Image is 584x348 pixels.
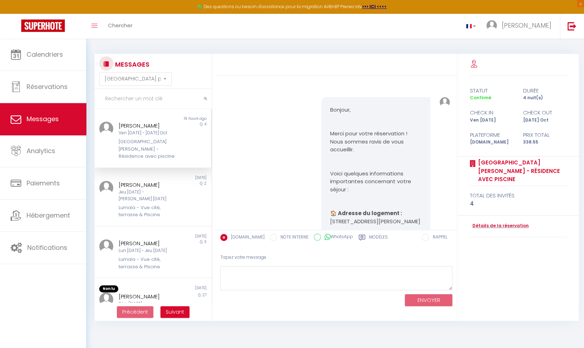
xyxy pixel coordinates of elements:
button: Previous [117,306,153,318]
div: Ven [DATE] - [DATE] Oct [119,130,177,136]
div: Lumaïa - Vue cité, terrasse & Piscine [119,204,177,219]
a: ... [PERSON_NAME] [481,14,560,39]
span: Paiements [27,179,60,187]
strong: 🏠 Adresse du logement : [330,209,402,217]
span: Chercher [108,22,132,29]
span: Réservations [27,82,68,91]
img: ... [440,97,450,107]
img: ... [99,122,113,136]
span: 4 [204,122,206,127]
span: Messages [27,114,59,123]
h3: MESSAGES [113,56,149,72]
div: [PERSON_NAME] [119,292,177,301]
button: Next [160,306,189,318]
span: 27 [203,292,206,298]
a: Chercher [103,14,138,39]
span: Notifications [27,243,67,252]
div: 338.55 [518,139,571,146]
div: Plateforme [465,131,518,139]
div: [PERSON_NAME] [119,181,177,189]
div: [PERSON_NAME] [119,122,177,130]
div: Lumaïa - Vue cité, terrasse & Piscine [119,256,177,270]
a: >>> ICI <<<< [362,4,387,10]
span: [PERSON_NAME] [501,21,551,30]
img: ... [99,181,113,195]
p: Merci pour votre réservation ! Nous sommes ravis de vous accueillir. [330,130,421,154]
img: ... [99,292,113,307]
div: Jeu [DATE] - [PERSON_NAME] [DATE] [119,189,177,202]
span: Hébergement [27,211,70,220]
span: 3 [204,239,206,245]
div: [DOMAIN_NAME] [465,139,518,146]
div: check out [518,108,571,117]
div: check in [465,108,518,117]
div: [DATE] [153,175,211,181]
div: total des invités [470,191,566,200]
a: Détails de la réservation [470,223,528,229]
div: Tapez votre message [220,249,452,266]
a: [GEOGRAPHIC_DATA][PERSON_NAME] - Résidence avec piscine [475,158,566,184]
div: Ven [DATE] [465,117,518,124]
div: Prix total [518,131,571,139]
img: Super Booking [21,19,65,32]
input: Rechercher un mot clé [95,89,212,109]
div: statut [465,86,518,95]
button: ENVOYER [405,294,452,307]
div: durée [518,86,571,95]
span: Précédent [122,308,148,315]
img: ... [486,20,497,31]
p: Voici quelques informations importantes concernant votre séjour : [330,170,421,194]
div: 4 [470,200,566,208]
span: Suivant [166,308,184,315]
img: logout [567,22,576,30]
div: [DATE] [153,234,211,239]
label: RAPPEL [429,234,447,242]
label: Modèles [369,234,388,243]
div: [GEOGRAPHIC_DATA][PERSON_NAME] - Résidence avec piscine [119,138,177,160]
span: 2 [204,181,206,186]
label: NOTE INTERNE [277,234,308,242]
div: Lun [DATE] - Jeu [DATE] [119,247,177,254]
p: Bonjour, [330,106,421,114]
p: [STREET_ADDRESS][PERSON_NAME] [330,209,421,225]
div: [DATE] Oct [518,117,571,124]
div: Dim [DATE] - [PERSON_NAME] [DATE] [119,301,177,314]
div: 16 hours ago [153,116,211,122]
label: [DOMAIN_NAME] [227,234,265,242]
label: WhatsApp [321,234,353,241]
div: 4 nuit(s) [518,95,571,101]
span: Confirmé [470,95,491,101]
div: [DATE] [153,285,211,292]
div: [PERSON_NAME] [119,239,177,248]
img: ... [99,239,113,253]
span: Calendriers [27,50,63,59]
span: Non lu [99,285,118,292]
span: Analytics [27,146,55,155]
